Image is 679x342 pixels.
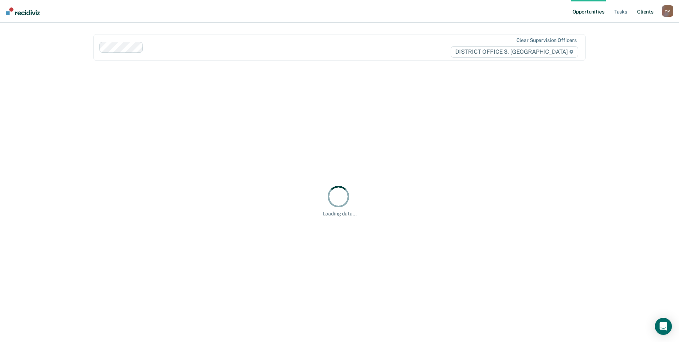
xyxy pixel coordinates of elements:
div: Open Intercom Messenger [655,318,672,335]
button: YM [662,5,673,17]
div: Loading data... [323,211,357,217]
img: Recidiviz [6,7,40,15]
div: Y M [662,5,673,17]
div: Clear supervision officers [516,37,577,43]
span: DISTRICT OFFICE 3, [GEOGRAPHIC_DATA] [451,46,578,58]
